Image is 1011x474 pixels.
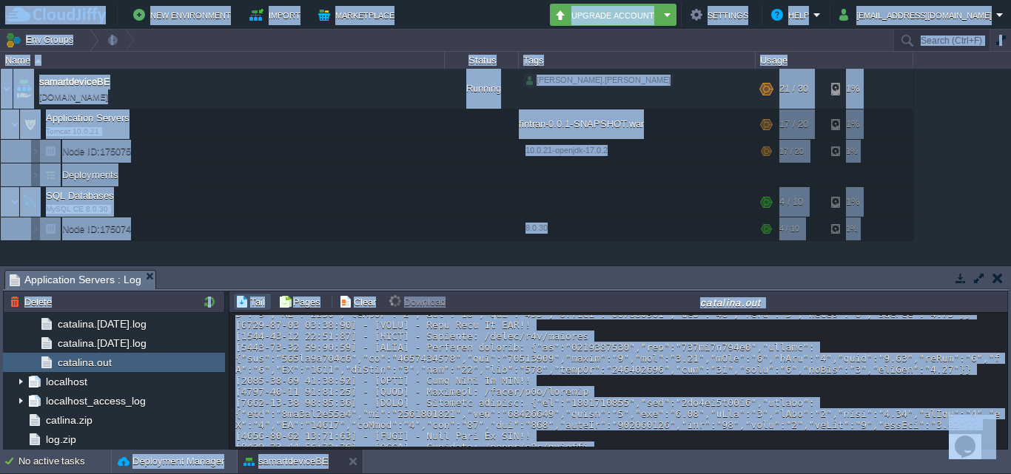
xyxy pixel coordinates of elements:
[318,6,399,24] button: Marketplace
[243,454,329,469] button: samartdeviceBE
[55,356,114,369] a: catalina.out
[35,59,41,63] img: AMDAwAAAACH5BAEAAAAALAAAAAABAAEAAAICRAEAOw==
[446,52,518,69] div: Status
[831,187,879,217] div: 1%
[43,394,148,407] a: localhost_access_log
[554,6,659,24] button: Upgrade Account
[831,69,879,109] div: 1%
[55,317,149,331] a: catalina.[DATE].log
[43,375,90,388] a: localhost
[13,69,34,109] img: AMDAwAAAACH5BAEAAAAALAAAAAABAAEAAAICRAEAOw==
[779,187,803,217] div: 4 / 10
[31,163,40,186] img: AMDAwAAAACH5BAEAAAAALAAAAAABAAEAAAICRAEAOw==
[44,112,132,123] a: Application ServersTomcat 10.0.21
[61,145,133,158] a: Node ID:175075
[43,433,78,446] a: log.zip
[118,454,224,469] button: Deployment Manager
[779,69,808,109] div: 21 / 30
[10,187,19,217] img: AMDAwAAAACH5BAEAAAAALAAAAAABAAEAAAICRAEAOw==
[779,109,808,139] div: 17 / 20
[10,271,141,289] span: Application Servers : Log
[39,75,110,89] a: samartdeviceBE
[445,69,519,109] div: Running
[779,217,799,240] div: 4 / 10
[523,74,674,87] div: [PERSON_NAME].[PERSON_NAME]
[1,69,13,109] img: AMDAwAAAACH5BAEAAAAALAAAAAABAAEAAAICRAEAOw==
[46,205,108,214] span: MySQL CE 8.0.30
[31,217,40,240] img: AMDAwAAAACH5BAEAAAAALAAAAAABAAEAAAICRAEAOw==
[19,450,111,473] div: No active tasks
[278,295,325,308] button: Pages
[831,217,879,240] div: 1%
[62,146,100,157] span: Node ID:
[61,145,133,158] span: 175075
[40,163,61,186] img: AMDAwAAAACH5BAEAAAAALAAAAAABAAEAAAICRAEAOw==
[1,52,444,69] div: Name
[10,109,19,139] img: AMDAwAAAACH5BAEAAAAALAAAAAABAAEAAAICRAEAOw==
[779,140,804,163] div: 17 / 20
[44,189,116,202] span: SQL Databases
[456,296,1006,308] div: catalina.out
[44,190,116,201] a: SQL DatabasesMySQL CE 8.0.30
[235,295,269,308] button: Tail
[62,223,100,234] span: Node ID:
[5,6,106,24] img: CloudJiffy
[20,109,41,139] img: AMDAwAAAACH5BAEAAAAALAAAAAABAAEAAAICRAEAOw==
[839,6,996,24] button: [EMAIL_ADDRESS][DOMAIN_NAME]
[756,52,913,69] div: Usage
[249,6,305,24] button: Import
[831,109,879,139] div: 1%
[40,217,61,240] img: AMDAwAAAACH5BAEAAAAALAAAAAABAAEAAAICRAEAOw==
[771,6,813,24] button: Help
[519,109,756,139] div: fintran-0.0.1-SNAPSHOT.war
[339,295,380,308] button: Clear
[831,140,879,163] div: 1%
[691,6,753,24] button: Settings
[39,89,108,104] a: [DOMAIN_NAME]
[949,415,996,459] iframe: chat widget
[44,112,132,124] span: Application Servers
[520,52,755,69] div: Tags
[389,295,450,308] button: Download
[31,140,40,163] img: AMDAwAAAACH5BAEAAAAALAAAAAABAAEAAAICRAEAOw==
[525,146,608,155] span: 10.0.21-openjdk-17.0.2
[5,30,78,50] button: Env Groups
[61,169,121,181] a: Deployments
[55,336,149,350] a: catalina.[DATE].log
[525,223,548,232] span: 8.0.30
[46,127,99,136] span: Tomcat 10.0.21
[20,187,41,217] img: AMDAwAAAACH5BAEAAAAALAAAAAABAAEAAAICRAEAOw==
[61,223,133,235] span: 175074
[133,6,235,24] button: New Environment
[61,223,133,235] a: Node ID:175074
[43,413,95,427] a: catlina.zip
[10,295,56,308] button: Delete
[40,140,61,163] img: AMDAwAAAACH5BAEAAAAALAAAAAABAAEAAAICRAEAOw==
